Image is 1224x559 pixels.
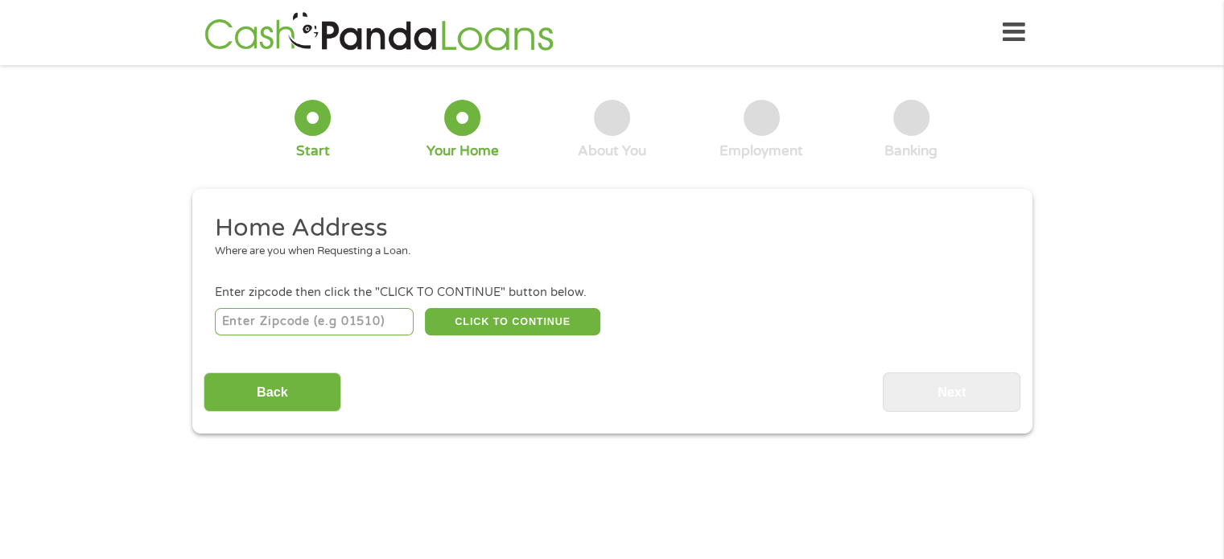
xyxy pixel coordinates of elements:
[884,142,938,160] div: Banking
[578,142,646,160] div: About You
[204,372,341,412] input: Back
[883,372,1020,412] input: Next
[215,244,997,260] div: Where are you when Requesting a Loan.
[427,142,499,160] div: Your Home
[215,212,997,245] h2: Home Address
[719,142,803,160] div: Employment
[215,308,414,335] input: Enter Zipcode (e.g 01510)
[425,308,600,335] button: CLICK TO CONTINUE
[215,284,1008,302] div: Enter zipcode then click the "CLICK TO CONTINUE" button below.
[200,10,558,55] img: GetLoanNow Logo
[296,142,330,160] div: Start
